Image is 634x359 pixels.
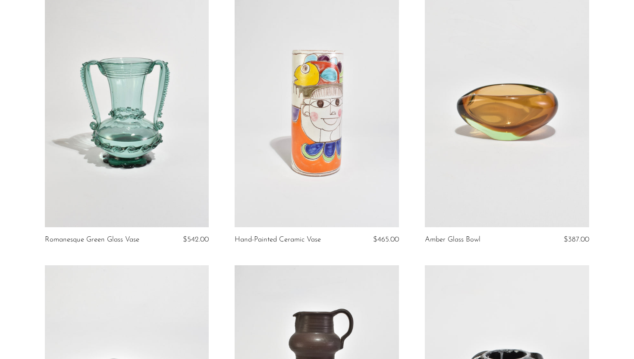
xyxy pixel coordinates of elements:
a: Amber Glass Bowl [425,236,480,244]
a: Romanesque Green Glass Vase [45,236,139,244]
span: $542.00 [183,236,209,243]
a: Hand-Painted Ceramic Vase [235,236,321,244]
span: $465.00 [373,236,399,243]
span: $387.00 [564,236,589,243]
